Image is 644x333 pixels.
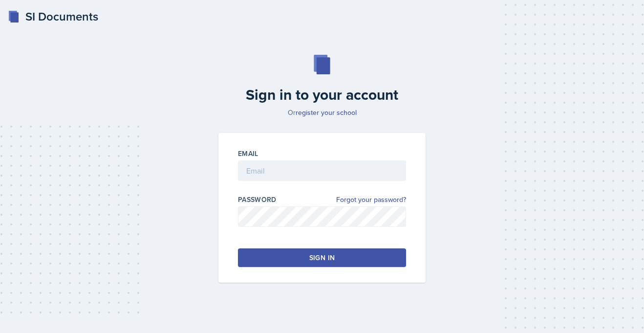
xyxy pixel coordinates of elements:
[238,248,406,267] button: Sign in
[238,149,258,158] label: Email
[336,195,406,205] a: Forgot your password?
[296,108,357,117] a: register your school
[238,195,277,204] label: Password
[213,108,431,117] p: Or
[213,86,431,104] h2: Sign in to your account
[309,253,335,263] div: Sign in
[238,160,406,181] input: Email
[8,8,98,25] a: SI Documents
